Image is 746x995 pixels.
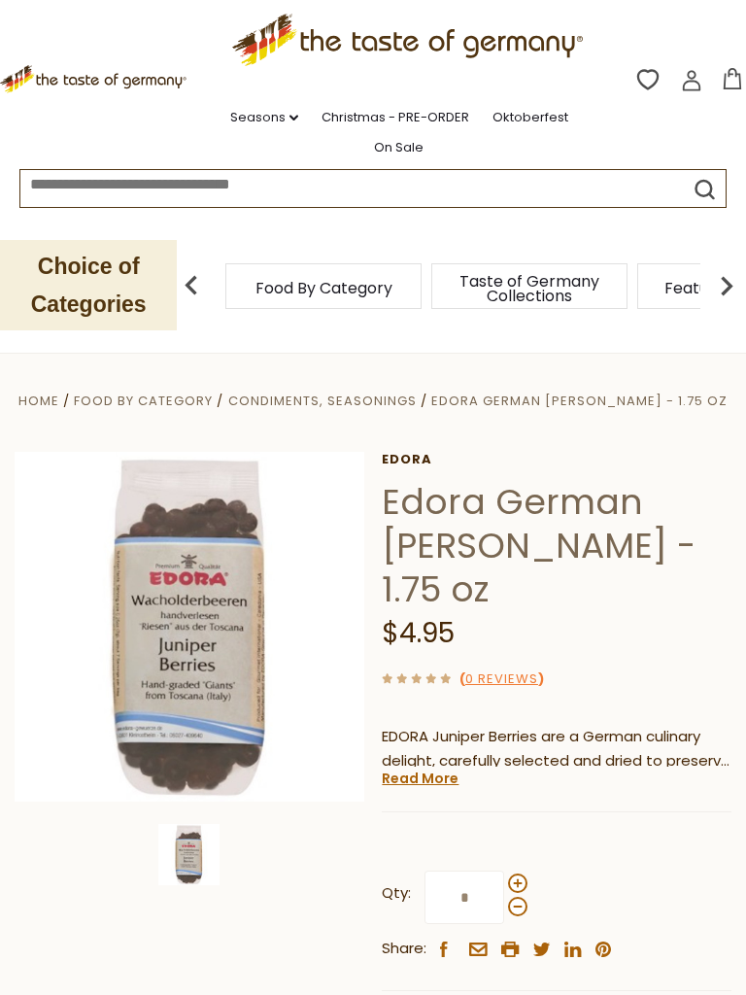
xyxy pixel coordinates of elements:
[172,266,211,305] img: previous arrow
[382,725,731,773] p: EDORA Juniper Berries are a German culinary delight, carefully selected and dried to preserve the...
[492,107,568,128] a: Oktoberfest
[707,266,746,305] img: next arrow
[452,274,607,303] a: Taste of Germany Collections
[382,937,426,961] span: Share:
[230,107,298,128] a: Seasons
[255,281,392,295] a: Food By Category
[382,769,458,788] a: Read More
[459,669,544,688] span: ( )
[382,614,455,652] span: $4.95
[374,137,424,158] a: On Sale
[382,480,731,611] h1: Edora German [PERSON_NAME] - 1.75 oz
[322,107,469,128] a: Christmas - PRE-ORDER
[382,452,731,467] a: Edora
[228,392,417,410] a: Condiments, Seasonings
[15,452,364,802] img: Edora German Juniper Berries
[431,392,728,410] a: Edora German [PERSON_NAME] - 1.75 oz
[424,871,504,924] input: Qty:
[465,669,538,690] a: 0 Reviews
[158,824,220,885] img: Edora German Juniper Berries
[74,392,213,410] a: Food By Category
[382,881,411,906] strong: Qty:
[18,392,59,410] a: Home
